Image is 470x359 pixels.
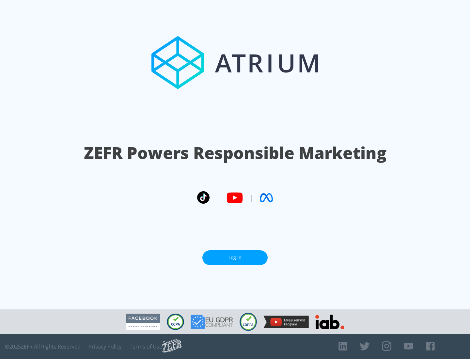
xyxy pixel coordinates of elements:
span: | [216,193,220,203]
img: GDPR Compliant [191,315,233,329]
img: COPPA Compliant [240,313,257,331]
img: IAB [315,315,344,329]
img: Facebook Marketing Partner [126,314,160,330]
a: Privacy Policy [88,343,122,350]
span: © 2025 ZEFR All Rights Reserved [5,343,81,350]
img: YouTube Measurement Program [263,316,309,328]
img: CCPA Compliant [167,314,184,330]
span: | [249,193,253,203]
a: Log In [202,250,268,265]
a: Terms of Use [130,343,162,350]
h1: ZEFR Powers Responsible Marketing [84,142,386,164]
